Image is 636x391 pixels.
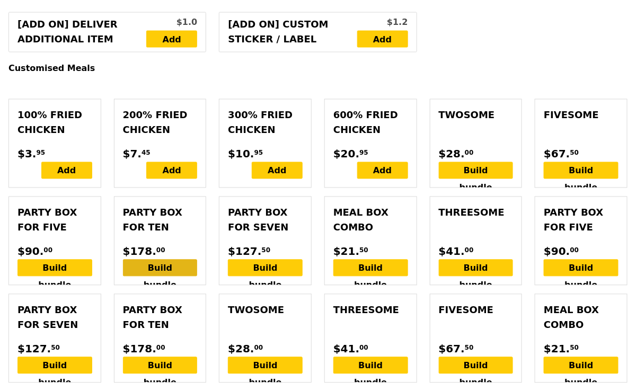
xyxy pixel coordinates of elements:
div: Build bundle [17,357,92,374]
a: Add [146,31,197,48]
span: $90. [544,244,570,260]
div: $1.0 [146,16,197,29]
div: Build bundle [439,162,514,179]
span: 95 [36,149,45,157]
span: 00 [156,246,165,255]
span: 00 [465,149,474,157]
span: 00 [254,344,263,352]
span: 00 [570,246,579,255]
div: Add [357,162,408,179]
h4: Customised Meals [8,64,628,74]
div: Party Box for Five [17,206,92,235]
span: $3. [17,146,36,162]
div: Build bundle [333,260,408,277]
div: 600% Fried Chicken [333,108,408,138]
span: 50 [359,246,368,255]
div: Twosome [439,108,514,123]
div: [Add on] Custom Sticker / Label [228,17,357,48]
span: $178. [123,341,156,357]
div: Meal Box Combo [544,303,619,333]
div: Build bundle [544,357,619,374]
div: 300% Fried Chicken [228,108,303,138]
div: Build bundle [439,260,514,277]
span: 00 [43,246,52,255]
span: $127. [228,244,261,260]
span: $178. [123,244,156,260]
span: $21. [333,244,359,260]
span: 45 [142,149,151,157]
span: $10. [228,146,254,162]
span: $7. [123,146,142,162]
div: Build bundle [333,357,408,374]
div: Fivesome [439,303,514,318]
div: 100% Fried Chicken [17,108,92,138]
span: 95 [254,149,263,157]
span: 00 [465,246,474,255]
span: 50 [51,344,60,352]
div: Meal Box Combo [333,206,408,235]
div: 200% Fried Chicken [123,108,198,138]
div: Build bundle [17,260,92,277]
div: Threesome [333,303,408,318]
span: $67. [544,146,570,162]
span: $41. [439,244,465,260]
div: Threesome [439,206,514,220]
div: Twosome [228,303,303,318]
div: Party Box for Five [544,206,619,235]
div: Build bundle [228,357,303,374]
span: $67. [439,341,465,357]
span: $41. [333,341,359,357]
span: 95 [359,149,368,157]
span: 00 [359,344,368,352]
span: $127. [17,341,51,357]
span: 50 [570,344,579,352]
div: [Add on] Deliver Additional Item [17,17,146,48]
div: Party Box for Ten [123,303,198,333]
span: 50 [262,246,271,255]
div: Build bundle [439,357,514,374]
div: Add [146,162,197,179]
div: Party Box for Seven [228,206,303,235]
div: Add [41,162,92,179]
span: 00 [156,344,165,352]
span: $28. [228,341,254,357]
div: Build bundle [123,260,198,277]
div: Party Box for Seven [17,303,92,333]
a: Add [357,31,408,48]
span: 50 [465,344,474,352]
div: Fivesome [544,108,619,123]
span: $28. [439,146,465,162]
div: Party Box for Ten [123,206,198,235]
div: Build bundle [544,162,619,179]
span: $20. [333,146,359,162]
span: 50 [570,149,579,157]
div: Build bundle [123,357,198,374]
div: Build bundle [228,260,303,277]
div: $1.2 [357,16,408,29]
span: $90. [17,244,43,260]
div: Add [252,162,303,179]
span: $21. [544,341,570,357]
div: Build bundle [544,260,619,277]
